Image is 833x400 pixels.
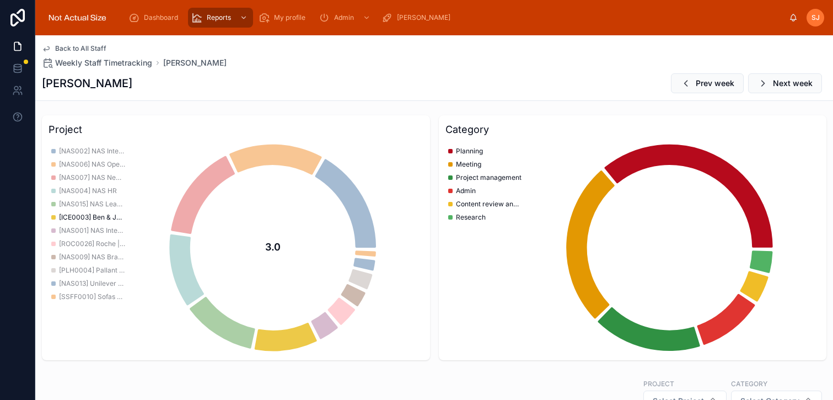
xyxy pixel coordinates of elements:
a: My profile [255,8,313,28]
h1: [PERSON_NAME] [42,76,132,91]
a: Dashboard [125,8,186,28]
span: Planning [456,147,483,156]
span: Next week [773,78,813,89]
img: App logo [44,9,111,26]
h3: Category [445,122,820,137]
a: Weekly Staff Timetracking [42,57,152,68]
div: chart [445,142,820,354]
text: 3.0 [265,241,281,253]
span: Content review and feedback [456,200,522,209]
div: chart [49,142,423,354]
span: [NAS006] NAS Operations [59,160,125,169]
span: Research [456,213,486,222]
span: [NAS009] NAS Brand Content [59,253,125,262]
span: SJ [811,13,820,22]
h3: Project [49,122,423,137]
a: Admin [315,8,376,28]
span: Project management [456,173,522,182]
button: Next week [748,73,822,93]
label: Category [731,378,767,388]
a: [PERSON_NAME] [378,8,458,28]
span: Weekly Staff Timetracking [55,57,152,68]
span: Back to All Staff [55,44,106,53]
span: Prev week [696,78,734,89]
button: Prev week [671,73,744,93]
span: Admin [456,186,476,195]
a: [PERSON_NAME] [163,57,227,68]
div: scrollable content [120,6,789,30]
span: My profile [274,13,305,22]
span: [NAS015] NAS Leadership [59,200,125,209]
a: Reports [188,8,253,28]
span: [NAS007] NAS New Business Development [59,173,125,182]
span: [NAS004] NAS HR [59,186,117,195]
span: Dashboard [144,13,178,22]
span: [SSFF0010] Sofas & Stuff | Social listening [59,292,125,301]
label: Project [643,378,674,388]
span: [PLH0004] Pallant House | New Perspectives | [PERSON_NAME] [59,266,125,275]
span: [NAS013] Unilever (New) Business Development [59,279,125,288]
a: Back to All Staff [42,44,106,53]
span: [NAS002] NAS Internal Tasks [59,147,125,156]
span: [PERSON_NAME] [397,13,450,22]
span: Admin [334,13,354,22]
span: [ICE0003] Ben & Jerry's | NPD Visuals | Video [59,213,125,222]
span: Reports [207,13,231,22]
span: [NAS001] NAS Internal Sessions [59,226,125,235]
span: [ROC0026] Roche | Exec LinkedIn Training Videos [59,239,125,248]
span: Meeting [456,160,481,169]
